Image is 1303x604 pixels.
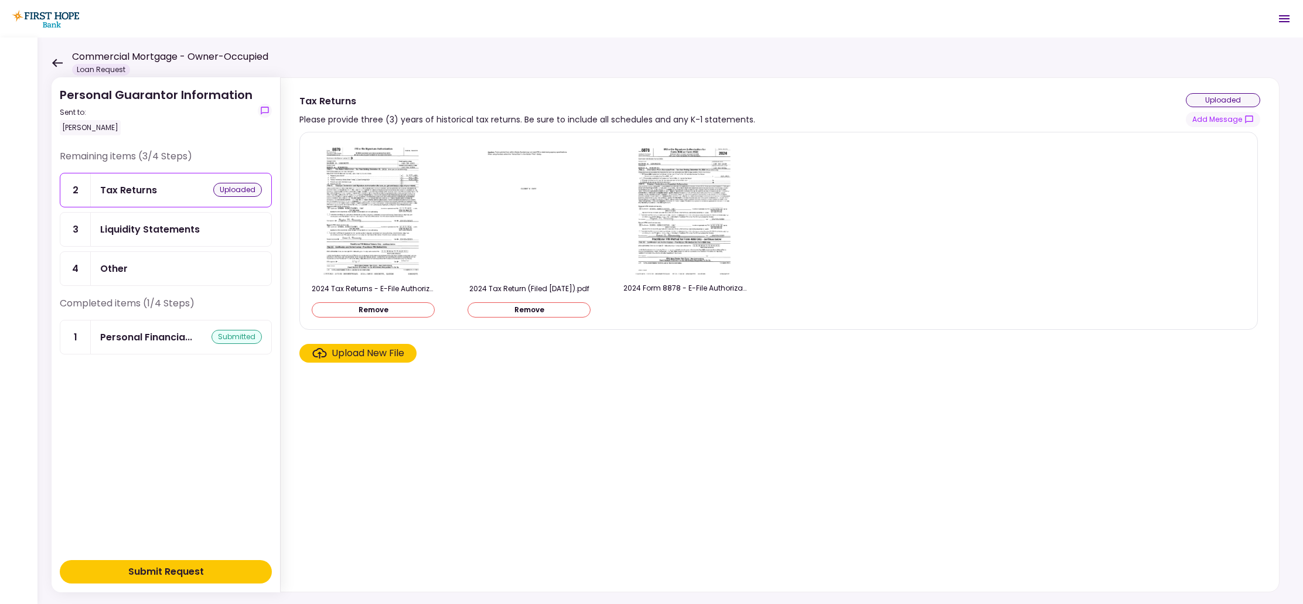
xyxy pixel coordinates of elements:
[60,86,253,135] div: Personal Guarantor Information
[100,183,157,197] div: Tax Returns
[60,560,272,583] button: Submit Request
[1186,93,1260,107] div: uploaded
[100,261,128,276] div: Other
[72,64,130,76] div: Loan Request
[60,252,91,285] div: 4
[60,296,272,320] div: Completed items (1/4 Steps)
[623,283,746,294] div: 2024 Form 8878 - E-File Authorization (Signed 04-09-25).pdf
[60,213,91,246] div: 3
[468,284,591,294] div: 2024 Tax Return (Filed 09-24-25).pdf
[60,320,91,354] div: 1
[100,330,192,344] div: Personal Financial Stmt (fill and sign)
[60,320,272,354] a: 1Personal Financial Stmt (fill and sign)submitted
[100,222,200,237] div: Liquidity Statements
[312,284,435,294] div: 2024 Tax Returns - E-File Authorizations (Signed 09-24-25).pdf
[128,565,204,579] div: Submit Request
[1270,5,1298,33] button: Open menu
[60,251,272,286] a: 4Other
[468,302,591,318] button: Remove
[299,94,755,108] div: Tax Returns
[299,344,417,363] span: Click here to upload the required document
[280,77,1280,592] div: Tax ReturnsPlease provide three (3) years of historical tax returns. Be sure to include all sched...
[312,302,435,318] button: Remove
[60,173,272,207] a: 2Tax Returnsuploaded
[60,149,272,173] div: Remaining items (3/4 Steps)
[213,183,262,197] div: uploaded
[60,173,91,207] div: 2
[60,212,272,247] a: 3Liquidity Statements
[1186,112,1260,127] button: show-messages
[60,120,121,135] div: [PERSON_NAME]
[299,112,755,127] div: Please provide three (3) years of historical tax returns. Be sure to include all schedules and an...
[212,330,262,344] div: submitted
[258,104,272,118] button: show-messages
[60,107,253,118] div: Sent to:
[72,50,268,64] h1: Commercial Mortgage - Owner-Occupied
[12,10,79,28] img: Partner icon
[332,346,404,360] div: Upload New File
